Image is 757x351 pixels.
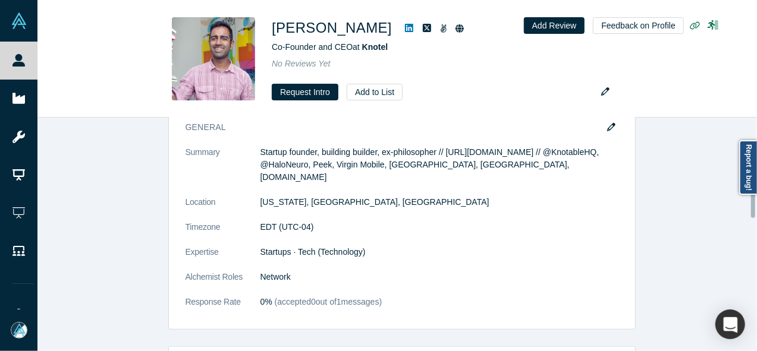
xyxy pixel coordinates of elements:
[260,247,366,257] span: Startups · Tech (Technology)
[362,42,388,52] a: Knotel
[272,59,331,68] span: No Reviews Yet
[260,196,618,208] dd: [US_STATE], [GEOGRAPHIC_DATA], [GEOGRAPHIC_DATA]
[186,296,260,321] dt: Response Rate
[347,84,403,100] button: Add to List
[272,17,392,39] h1: [PERSON_NAME]
[260,146,618,184] p: Startup founder, building builder, ex-philosopher // [URL][DOMAIN_NAME] // @KnotableHQ, @HaloNeur...
[186,146,260,196] dt: Summary
[172,17,255,100] img: Amol Sarva's Profile Image
[186,121,602,134] h3: General
[739,140,757,195] a: Report a bug!
[593,17,684,34] button: Feedback on Profile
[524,17,585,34] button: Add Review
[272,42,388,52] span: Co-Founder and CEO at
[11,12,27,29] img: Alchemist Vault Logo
[260,271,618,283] dd: Network
[260,221,618,233] dd: EDT (UTC-04)
[186,246,260,271] dt: Expertise
[11,322,27,339] img: Mia Scott's Account
[260,297,272,306] span: 0%
[186,221,260,246] dt: Timezone
[186,271,260,296] dt: Alchemist Roles
[186,196,260,221] dt: Location
[272,297,382,306] span: (accepted 0 out of 1 messages)
[272,84,338,100] button: Request Intro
